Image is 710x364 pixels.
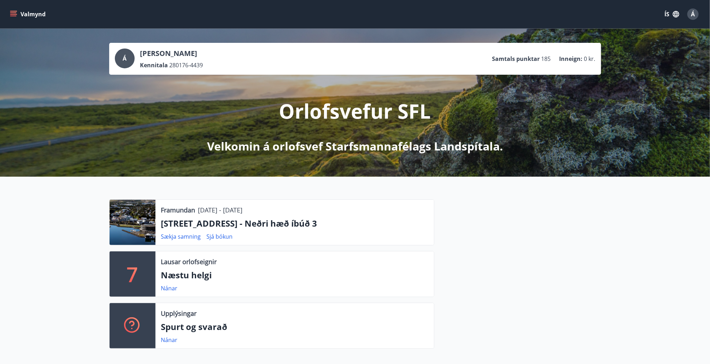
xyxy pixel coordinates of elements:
[127,261,138,288] p: 7
[492,55,540,63] p: Samtals punktar
[161,233,201,240] a: Sækja samning
[123,55,127,62] span: Á
[161,205,195,215] p: Framundan
[691,10,695,18] span: Á
[685,6,702,23] button: Á
[161,284,178,292] a: Nánar
[161,269,428,281] p: Næstu helgi
[161,336,178,344] a: Nánar
[8,8,48,21] button: menu
[541,55,551,63] span: 185
[140,49,203,58] p: [PERSON_NAME]
[207,138,503,154] p: Velkomin á orlofsvef Starfsmannafélags Landspítala.
[559,55,583,63] p: Inneign :
[661,8,683,21] button: ÍS
[161,217,428,229] p: [STREET_ADDRESS] - Neðri hæð íbúð 3
[170,61,203,69] span: 280176-4439
[198,205,243,215] p: [DATE] - [DATE]
[279,97,431,124] p: Orlofsvefur SFL
[161,257,217,266] p: Lausar orlofseignir
[207,233,233,240] a: Sjá bókun
[161,321,428,333] p: Spurt og svarað
[161,309,197,318] p: Upplýsingar
[140,61,168,69] p: Kennitala
[584,55,595,63] span: 0 kr.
